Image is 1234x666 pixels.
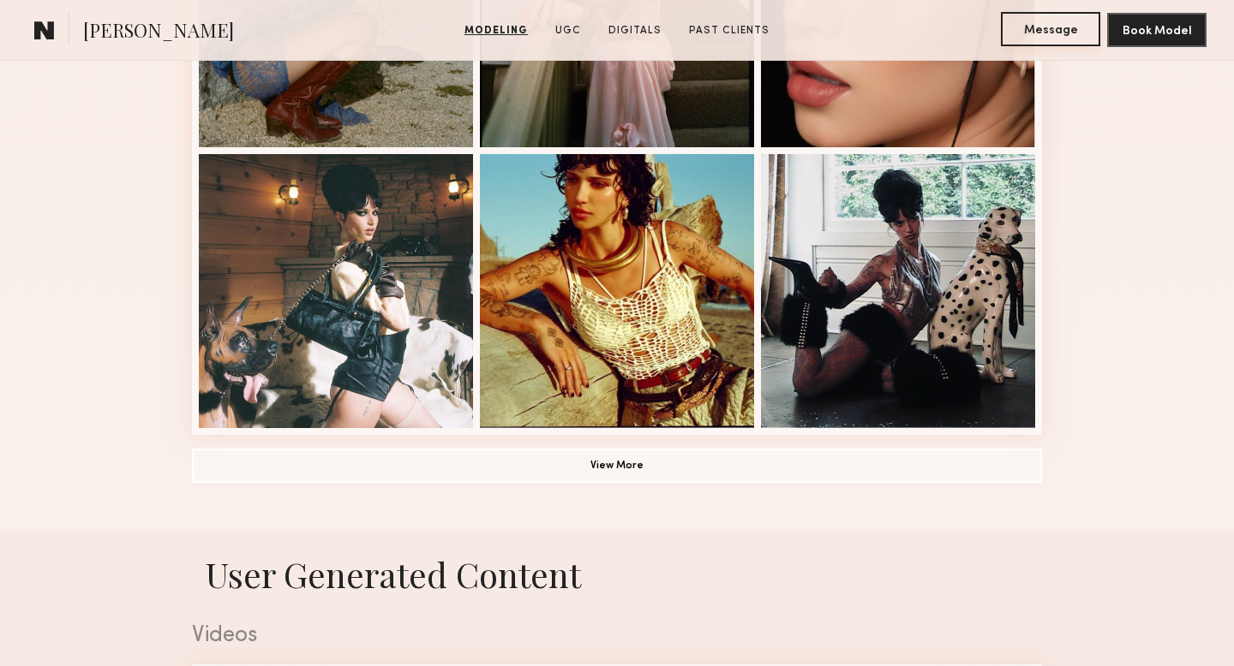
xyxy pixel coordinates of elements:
a: Digitals [602,23,668,39]
button: View More [192,449,1042,483]
a: Past Clients [682,23,776,39]
span: [PERSON_NAME] [83,17,234,47]
h1: User Generated Content [178,551,1056,597]
a: Book Model [1107,22,1207,37]
button: Book Model [1107,13,1207,47]
a: Modeling [458,23,535,39]
a: UGC [548,23,588,39]
div: Videos [192,625,1042,647]
button: Message [1001,12,1100,46]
